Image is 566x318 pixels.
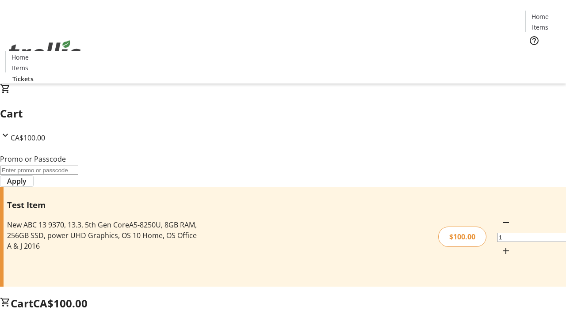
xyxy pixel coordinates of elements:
[7,199,200,211] h3: Test Item
[12,63,28,72] span: Items
[5,74,41,83] a: Tickets
[497,242,515,260] button: Increment by one
[11,133,45,143] span: CA$100.00
[12,74,34,83] span: Tickets
[532,12,549,21] span: Home
[525,51,561,61] a: Tickets
[33,296,88,310] span: CA$100.00
[525,32,543,49] button: Help
[532,23,548,32] span: Items
[7,220,200,251] div: New ABC 13 9370, 13.3, 5th Gen CoreA5-8250U, 8GB RAM, 256GB SSD, power UHD Graphics, OS 10 Home, ...
[526,23,554,32] a: Items
[7,176,27,186] span: Apply
[11,53,29,62] span: Home
[526,12,554,21] a: Home
[532,51,554,61] span: Tickets
[5,30,84,75] img: Orient E2E Organization CMEONMH8dm's Logo
[6,63,34,72] a: Items
[6,53,34,62] a: Home
[497,214,515,231] button: Decrement by one
[438,227,486,247] div: $100.00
